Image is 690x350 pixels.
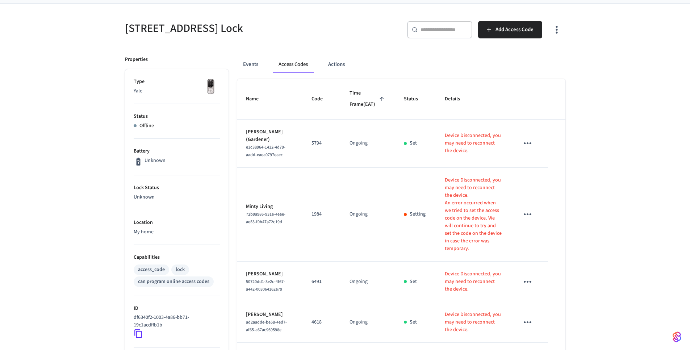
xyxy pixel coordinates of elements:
p: Capabilities [134,254,220,261]
p: Properties [125,56,148,63]
div: ant example [237,56,565,73]
span: ad2aadde-be58-4ed7-af65-a67ac969598e [246,319,287,333]
td: Ongoing [341,302,395,343]
td: Ongoing [341,168,395,262]
p: [PERSON_NAME] (Gardener) [246,128,294,143]
span: Time Frame(EAT) [350,88,386,111]
p: Location [134,219,220,226]
span: Details [445,93,469,105]
h5: [STREET_ADDRESS] Lock [125,21,341,36]
p: Status [134,113,220,120]
p: Unknown [134,193,220,201]
p: Device Disconnected, you may need to reconnect the device. [445,270,502,293]
span: Name [246,93,268,105]
img: SeamLogoGradient.69752ec5.svg [673,331,681,343]
span: Status [404,93,427,105]
div: lock [176,266,185,274]
p: Setting [410,211,426,218]
p: Device Disconnected, you may need to reconnect the device. [445,311,502,334]
img: Yale Assure Touchscreen Wifi Smart Lock, Satin Nickel, Front [202,78,220,96]
p: Unknown [145,157,166,164]
button: Actions [322,56,351,73]
td: Ongoing [341,262,395,302]
div: access_code [138,266,165,274]
p: Minty Living [246,203,294,211]
p: An error occurred when we tried to set the access code on the device. We will continue to try and... [445,199,502,253]
p: Set [410,139,417,147]
p: Battery [134,147,220,155]
p: 6491 [311,278,332,286]
span: Add Access Code [495,25,534,34]
button: Add Access Code [478,21,542,38]
span: Code [311,93,332,105]
p: Yale [134,87,220,95]
p: Type [134,78,220,86]
p: [PERSON_NAME] [246,270,294,278]
p: 1984 [311,211,332,218]
p: df6340f2-1003-4a86-bb71-19c1acdffb1b [134,314,217,329]
button: Access Codes [273,56,314,73]
button: Events [237,56,264,73]
p: Lock Status [134,184,220,192]
span: 72b9a986-931e-4eae-ae53-f0b47a72c19d [246,211,285,225]
p: Set [410,278,417,286]
p: Set [410,318,417,326]
p: My home [134,228,220,236]
p: Offline [139,122,154,130]
td: Ongoing [341,120,395,168]
p: Device Disconnected, you may need to reconnect the device. [445,176,502,199]
p: 4618 [311,318,332,326]
p: ID [134,305,220,312]
p: 5794 [311,139,332,147]
p: [PERSON_NAME] [246,311,294,318]
span: e3c38964-1432-4d79-aadd-eaea0797eaec [246,144,285,158]
div: can program online access codes [138,278,209,286]
p: Device Disconnected, you may need to reconnect the device. [445,132,502,155]
span: 50720dd1-3e2c-4f67-a442-003064362e79 [246,279,285,292]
